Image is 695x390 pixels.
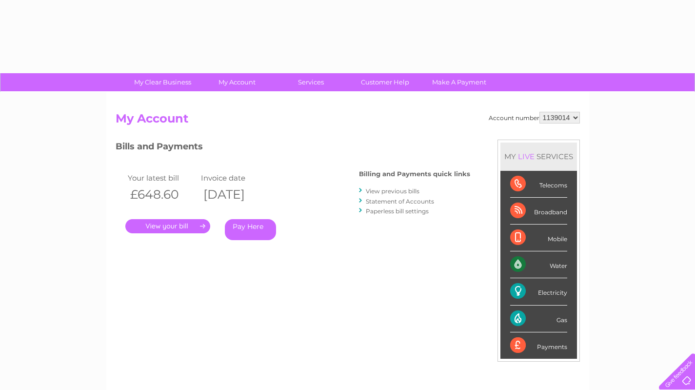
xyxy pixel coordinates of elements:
h3: Bills and Payments [116,140,470,157]
div: Broadband [510,198,567,225]
div: Telecoms [510,171,567,198]
a: My Clear Business [122,73,203,91]
div: Electricity [510,278,567,305]
h4: Billing and Payments quick links [359,170,470,178]
td: Your latest bill [125,171,199,185]
a: My Account [197,73,277,91]
div: Mobile [510,225,567,251]
div: Account number [489,112,580,123]
a: Paperless bill settings [366,207,429,215]
th: [DATE] [199,185,272,205]
a: Services [271,73,351,91]
div: LIVE [516,152,536,161]
a: Make A Payment [419,73,499,91]
a: Pay Here [225,219,276,240]
td: Invoice date [199,171,272,185]
div: Water [510,251,567,278]
th: £648.60 [125,185,199,205]
div: Payments [510,332,567,359]
a: Statement of Accounts [366,198,434,205]
h2: My Account [116,112,580,130]
div: Gas [510,306,567,332]
a: View previous bills [366,187,419,195]
a: Customer Help [345,73,425,91]
a: . [125,219,210,233]
div: MY SERVICES [500,143,577,170]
